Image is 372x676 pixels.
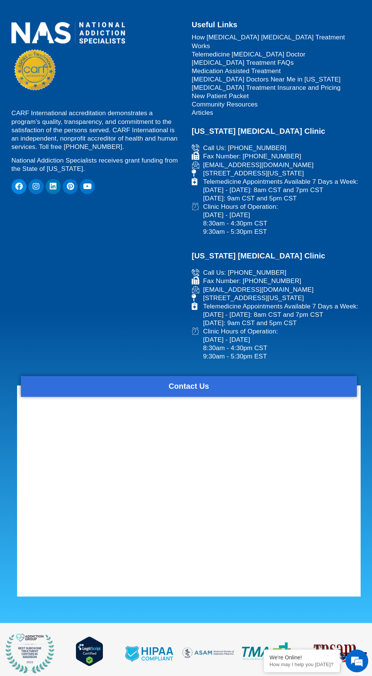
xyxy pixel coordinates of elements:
[11,109,182,151] p: CARF International accreditation demonstrates a program’s quality, transparency, and commitment t...
[192,33,364,50] a: How [MEDICAL_DATA] [MEDICAL_DATA] Treatment Works
[192,50,364,59] a: Telemedicine [MEDICAL_DATA] Doctor
[192,109,213,117] span: Articles
[201,269,287,277] span: Call Us: [PHONE_NUMBER]
[192,67,281,75] span: Medication Assisted Treatment
[201,161,314,169] span: [EMAIL_ADDRESS][DOMAIN_NAME]
[201,152,301,161] span: Fax Number: [PHONE_NUMBER]
[17,404,361,594] iframe: website contact us form
[8,39,20,50] div: Navigation go back
[192,100,258,109] span: Community Resources
[125,4,143,22] div: Minimize live chat window
[192,92,364,100] a: New Patient Packet
[270,662,334,667] p: How may I help you today?
[270,654,334,660] div: We're Online!
[192,75,340,84] span: [MEDICAL_DATA] Doctors Near Me in [US_STATE]
[182,647,234,658] img: ASAM (American Society of Addiction Medicine)
[201,302,358,327] span: Telemedicine Appointments Available 7 Days a Week: [DATE] - [DATE]: 8am CST and 7pm CST [DATE]: 9...
[123,642,175,663] img: hipaa compliant suboxone clinic telemdicine
[192,75,364,84] a: [MEDICAL_DATA] Doctors Near Me in [US_STATE]
[201,327,278,361] span: Clinic Hours of Operation: [DATE] - [DATE] 8:30am - 4:30pm CST 9:30am - 5:30pm EST
[201,294,304,302] span: [STREET_ADDRESS][US_STATE]
[192,269,364,277] a: Call Us: [PHONE_NUMBER]
[192,84,364,92] a: [MEDICAL_DATA] Treatment Insurance and Pricing
[192,125,364,138] h2: [US_STATE] [MEDICAL_DATA] Clinic
[201,203,278,236] span: Clinic Hours of Operation: [DATE] - [DATE] 8:30am - 4:30pm CST 9:30am - 5:30pm EST
[201,144,287,152] span: Call Us: [PHONE_NUMBER]
[76,660,103,668] a: Verify LegitScript Approval for www.nationaladdictionspecialists.com
[192,84,340,92] span: [MEDICAL_DATA] Treatment Insurance and Pricing
[17,385,361,596] div: form widget
[192,109,364,117] a: Articles
[14,49,55,90] img: CARF Seal
[192,144,364,152] a: Call Us: [PHONE_NUMBER]
[201,169,304,178] span: [STREET_ADDRESS][US_STATE]
[76,636,103,666] img: Verify Approval for www.nationaladdictionspecialists.com
[201,286,314,294] span: [EMAIL_ADDRESS][DOMAIN_NAME]
[192,152,364,161] a: Fax Number: [PHONE_NUMBER]
[201,277,301,285] span: Fax Number: [PHONE_NUMBER]
[242,642,294,663] img: Tennessee Medical Association
[192,92,249,100] span: New Patient Packet
[11,156,182,173] p: National Addiction Specialists receives grant funding from the State of [US_STATE].
[21,380,357,393] h2: Contact Us
[192,236,364,263] h2: [US_STATE] [MEDICAL_DATA] Clinic
[192,50,305,59] span: Telemedicine [MEDICAL_DATA] Doctor
[192,277,364,285] a: Fax Number: [PHONE_NUMBER]
[301,641,368,663] img: Tennessee Society of Addiction Medicine
[192,59,294,67] span: [MEDICAL_DATA] Treatment FAQs
[192,100,364,109] a: Community Resources
[201,178,358,203] span: Telemedicine Appointments Available 7 Days a Week: [DATE] - [DATE]: 8am CST and 7pm CST [DATE]: 9...
[44,95,105,172] span: We're online!
[51,40,139,50] div: Chat with us now
[4,207,145,233] textarea: Type your message and hit 'Enter'
[192,67,364,75] a: Medication Assisted Treatment
[192,59,364,67] a: [MEDICAL_DATA] Treatment FAQs
[192,18,364,31] h2: Useful Links
[11,22,125,44] img: national addiction specialists online suboxone doctors clinic for opioid addiction treatment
